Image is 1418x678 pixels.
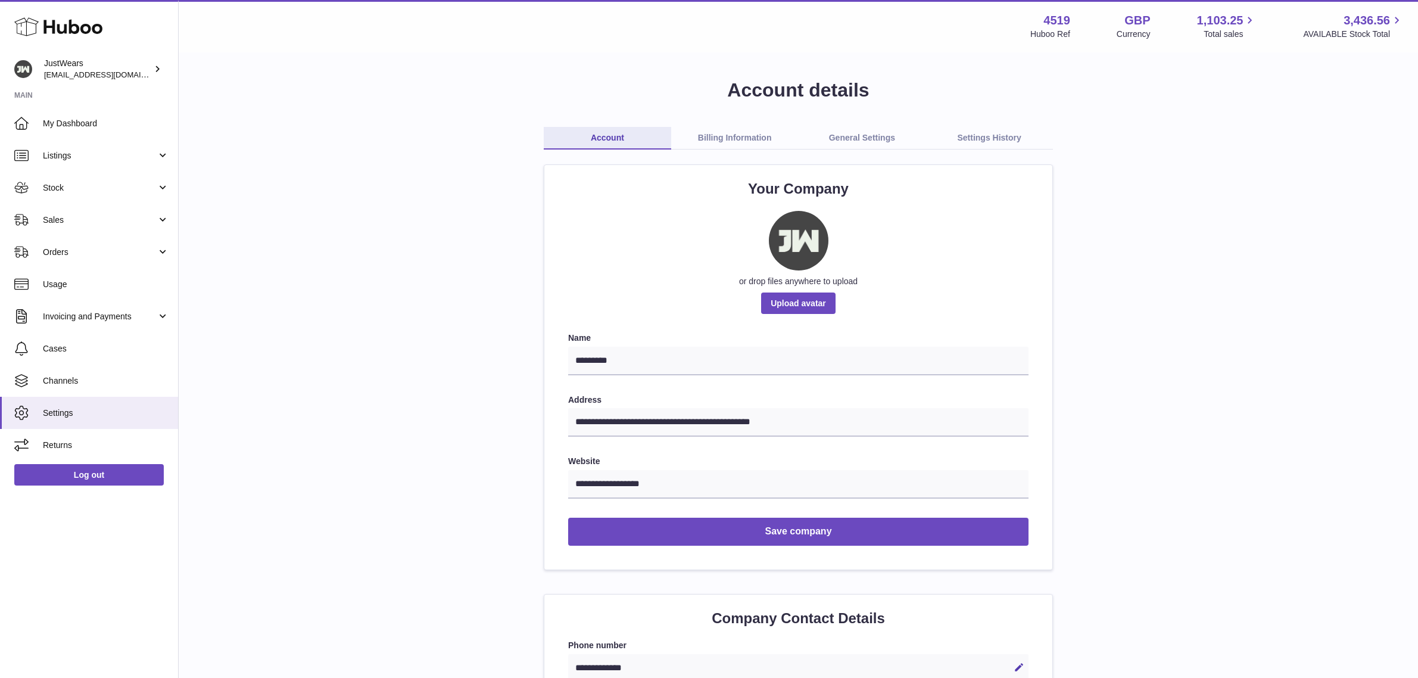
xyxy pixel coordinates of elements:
[198,77,1399,103] h1: Account details
[43,440,169,451] span: Returns
[568,394,1029,406] label: Address
[43,118,169,129] span: My Dashboard
[568,609,1029,628] h2: Company Contact Details
[1117,29,1151,40] div: Currency
[568,518,1029,546] button: Save company
[544,127,671,150] a: Account
[1344,13,1390,29] span: 3,436.56
[43,311,157,322] span: Invoicing and Payments
[44,70,175,79] span: [EMAIL_ADDRESS][DOMAIN_NAME]
[761,293,836,314] span: Upload avatar
[1204,29,1257,40] span: Total sales
[1043,13,1070,29] strong: 4519
[1030,29,1070,40] div: Huboo Ref
[568,456,1029,467] label: Website
[44,58,151,80] div: JustWears
[568,179,1029,198] h2: Your Company
[568,276,1029,287] div: or drop files anywhere to upload
[799,127,926,150] a: General Settings
[43,214,157,226] span: Sales
[43,279,169,290] span: Usage
[14,60,32,78] img: internalAdmin-4519@internal.huboo.com
[1197,13,1257,40] a: 1,103.25 Total sales
[925,127,1053,150] a: Settings History
[43,343,169,354] span: Cases
[14,464,164,486] a: Log out
[43,150,157,161] span: Listings
[1124,13,1150,29] strong: GBP
[43,247,157,258] span: Orders
[43,182,157,194] span: Stock
[568,640,1029,651] label: Phone number
[43,375,169,387] span: Channels
[1303,13,1404,40] a: 3,436.56 AVAILABLE Stock Total
[1303,29,1404,40] span: AVAILABLE Stock Total
[568,332,1029,344] label: Name
[671,127,799,150] a: Billing Information
[1197,13,1244,29] span: 1,103.25
[43,408,169,419] span: Settings
[769,211,828,270] img: tiktok-logo.jpg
